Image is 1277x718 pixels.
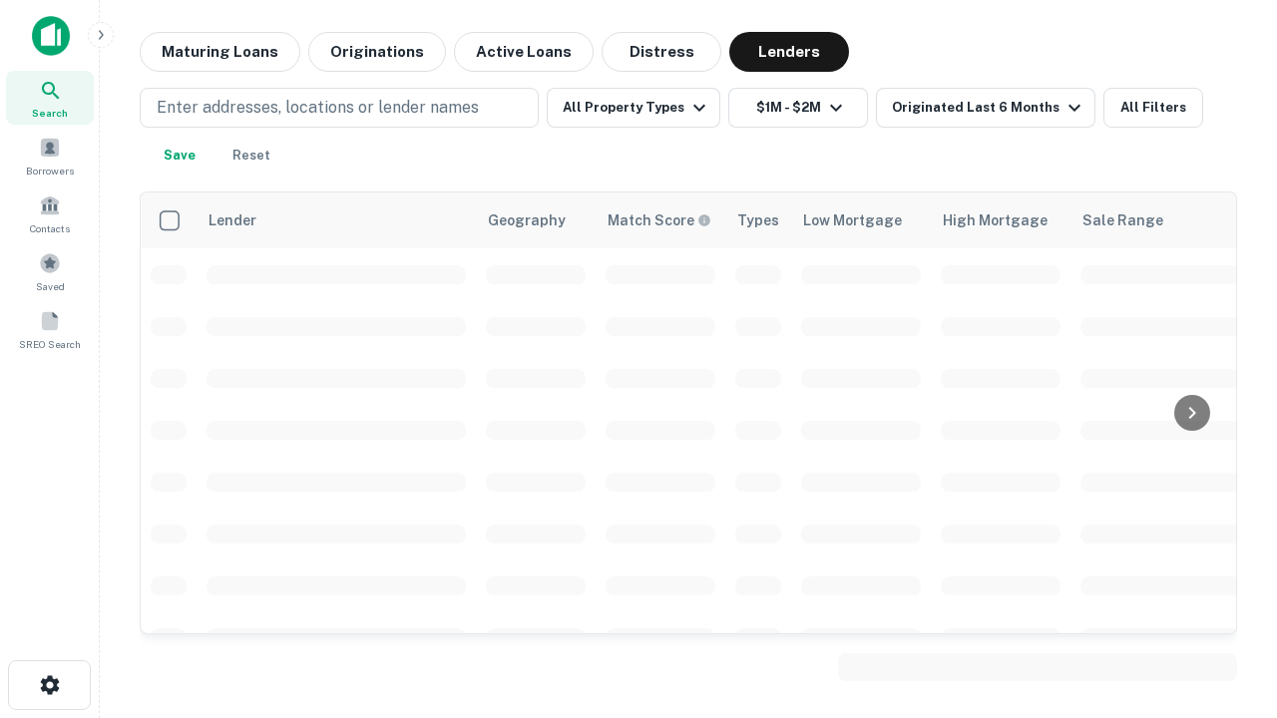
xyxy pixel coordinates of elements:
button: Lenders [729,32,849,72]
th: Sale Range [1070,192,1250,248]
a: SREO Search [6,302,94,356]
div: Capitalize uses an advanced AI algorithm to match your search with the best lender. The match sco... [608,209,711,231]
th: High Mortgage [931,192,1070,248]
h6: Match Score [608,209,707,231]
div: Lender [209,208,256,232]
th: Types [725,192,791,248]
button: Originated Last 6 Months [876,88,1095,128]
button: All Property Types [547,88,720,128]
button: Maturing Loans [140,32,300,72]
button: Save your search to get updates of matches that match your search criteria. [148,136,212,176]
button: Distress [602,32,721,72]
a: Saved [6,244,94,298]
span: Contacts [30,220,70,236]
div: High Mortgage [943,208,1048,232]
span: Search [32,105,68,121]
div: Sale Range [1082,208,1163,232]
th: Lender [197,192,476,248]
button: Reset [219,136,283,176]
a: Contacts [6,186,94,240]
img: capitalize-icon.png [32,16,70,56]
th: Geography [476,192,596,248]
iframe: Chat Widget [1177,495,1277,590]
div: Geography [488,208,566,232]
div: Originated Last 6 Months [892,96,1086,120]
div: Types [737,208,779,232]
a: Search [6,71,94,125]
th: Capitalize uses an advanced AI algorithm to match your search with the best lender. The match sco... [596,192,725,248]
button: Originations [308,32,446,72]
button: Enter addresses, locations or lender names [140,88,539,128]
span: Saved [36,278,65,294]
button: All Filters [1103,88,1203,128]
th: Low Mortgage [791,192,931,248]
a: Borrowers [6,129,94,182]
p: Enter addresses, locations or lender names [157,96,479,120]
div: Low Mortgage [803,208,902,232]
span: Borrowers [26,163,74,179]
button: Active Loans [454,32,594,72]
button: $1M - $2M [728,88,868,128]
span: SREO Search [19,336,81,352]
